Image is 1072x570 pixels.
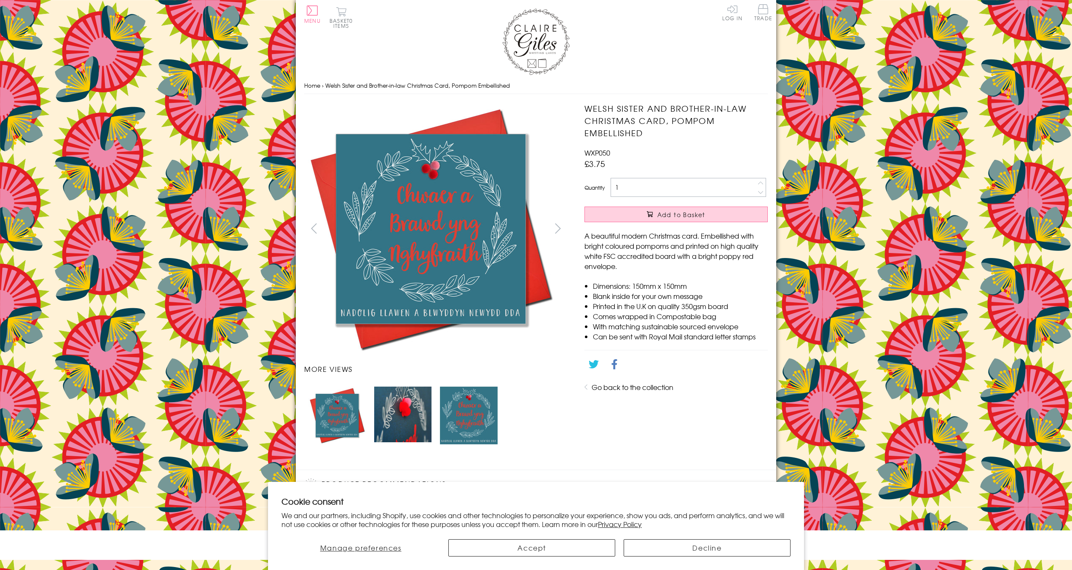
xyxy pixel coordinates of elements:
a: Log In [722,4,742,21]
h1: Welsh Sister and Brother-in-law Christmas Card, Pompom Embellished [584,102,768,139]
img: Claire Giles Greetings Cards [502,8,570,75]
span: Trade [754,4,772,21]
a: Go back to the collection [592,382,673,392]
span: £3.75 [584,158,605,169]
a: Trade [754,4,772,22]
h2: Cookie consent [281,495,791,507]
h3: More views [304,364,568,374]
a: Home [304,81,320,89]
p: We and our partners, including Shopify, use cookies and other technologies to personalize your ex... [281,511,791,529]
li: Can be sent with Royal Mail standard letter stamps [593,331,768,341]
ul: Carousel Pagination [304,382,568,448]
img: Welsh Sister and Brother-in-law Christmas Card, Pompom Embellished [440,387,497,444]
p: A beautiful modern Christmas card. Embellished with bright coloured pompoms and printed on high q... [584,231,768,271]
button: next [549,219,568,238]
h2: Product recommendations [304,479,768,491]
button: Menu [304,5,321,23]
button: Accept [448,539,615,557]
li: Carousel Page 1 (Current Slide) [304,382,370,448]
img: Welsh Sister and Brother-in-law Christmas Card, Pompom Embellished [374,387,431,442]
li: Comes wrapped in Compostable bag [593,311,768,321]
li: With matching sustainable sourced envelope [593,321,768,331]
a: Privacy Policy [598,519,642,529]
li: Dimensions: 150mm x 150mm [593,281,768,291]
li: Carousel Page 3 [436,382,501,448]
nav: breadcrumbs [304,77,768,94]
span: WXP050 [584,148,610,158]
span: Welsh Sister and Brother-in-law Christmas Card, Pompom Embellished [325,81,510,89]
label: Quantity [584,184,605,191]
span: Manage preferences [320,543,402,553]
li: Blank inside for your own message [593,291,768,301]
img: Welsh Sister and Brother-in-law Christmas Card, Pompom Embellished [308,387,366,444]
span: Add to Basket [657,210,705,219]
img: Welsh Sister and Brother-in-law Christmas Card, Pompom Embellished [304,102,557,355]
button: prev [304,219,323,238]
button: Decline [624,539,791,557]
button: Add to Basket [584,207,768,222]
span: › [322,81,324,89]
span: Menu [304,17,321,24]
li: Carousel Page 2 [370,382,436,448]
button: Manage preferences [281,539,440,557]
button: Basket0 items [330,7,353,28]
li: Printed in the U.K on quality 350gsm board [593,301,768,311]
span: 0 items [333,17,353,30]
